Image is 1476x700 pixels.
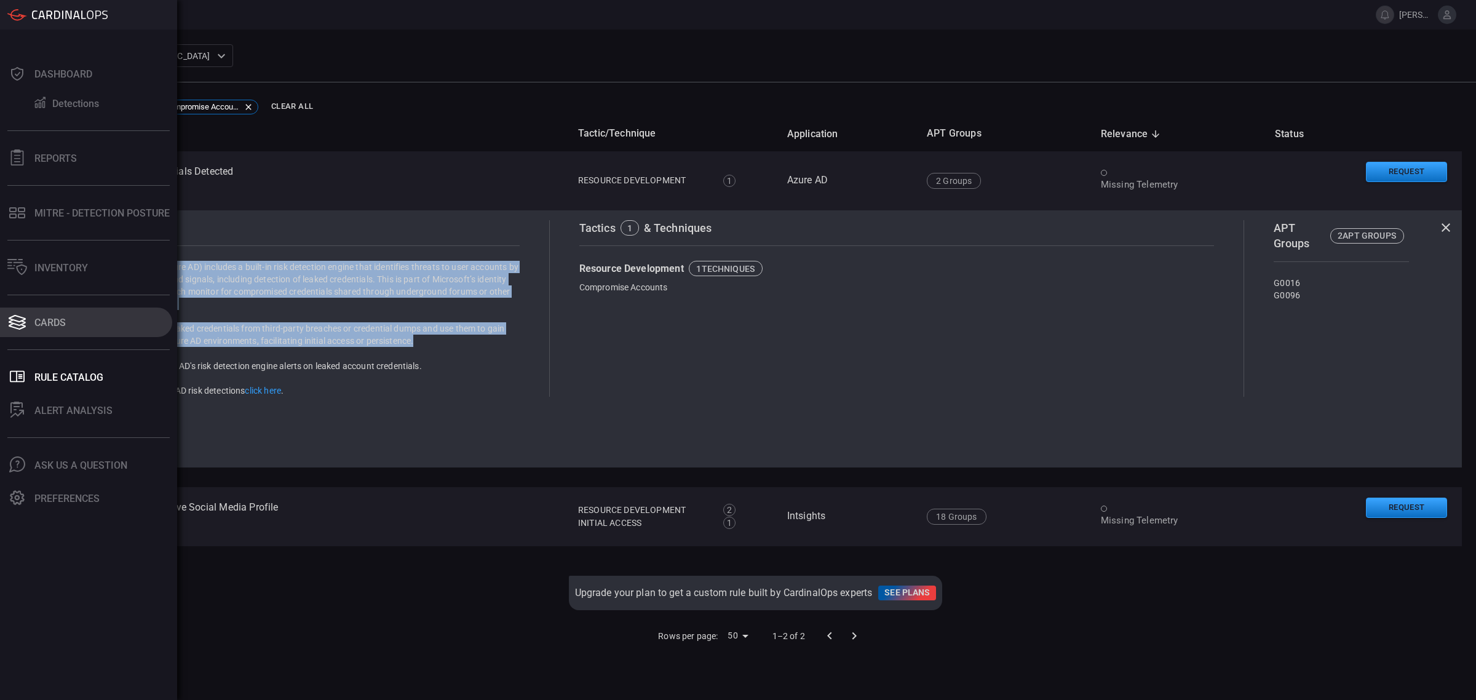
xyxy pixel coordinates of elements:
[34,262,88,274] div: Inventory
[34,153,77,164] div: Reports
[723,175,736,187] div: 1
[627,224,632,233] div: 1
[578,517,710,530] div: Initial Access
[772,630,805,642] p: 1–2 of 2
[579,220,1215,236] div: Tactics & Techniques
[1275,127,1320,141] span: Status
[658,630,718,642] p: Rows per page:
[73,360,520,372] p: This rule alerts when Azure AD's risk detection engine alerts on leaked account credentials.
[696,264,755,273] div: 1 techniques
[1366,498,1447,518] button: Request
[575,586,873,599] span: Upgrade your plan to get a custom rule built by CardinalOps experts
[579,261,783,276] div: Resource Development
[1101,514,1255,527] div: Missing Telemetry
[73,261,520,310] p: Azure Active Directory (Azure AD) includes a built-in risk detection engine that identifies threa...
[787,127,854,141] span: Application
[34,68,92,80] div: Dashboard
[49,151,568,210] td: Azure AD - Leaked Credentials Detected
[34,317,66,328] div: Cards
[52,98,99,109] div: Detections
[579,281,783,293] div: Compromise Accounts
[578,504,710,517] div: Resource Development
[116,100,258,114] div: Techniques:Compromise Accounts
[165,102,242,111] span: Compromise Accounts
[1101,127,1164,141] span: Relevance
[777,151,917,210] td: Azure AD
[578,174,710,187] div: Resource Development
[34,207,170,219] div: MITRE - Detection Posture
[723,517,736,529] div: 1
[568,116,777,151] th: Tactic/Technique
[49,487,568,546] td: Intsights - Unusual Executive Social Media Profile
[1399,10,1433,20] span: [PERSON_NAME][EMAIL_ADDRESS][PERSON_NAME][DOMAIN_NAME]
[927,509,986,525] div: 18 Groups
[878,586,936,600] a: See plans
[723,627,752,645] div: 50
[777,487,917,546] td: Intsights
[917,116,1091,151] th: APT Groups
[245,386,281,396] a: click here
[34,405,113,416] div: ALERT ANALYSIS
[927,173,981,189] div: 2 Groups
[1366,162,1447,182] button: Request
[1274,277,1408,289] div: G0016
[73,322,520,347] p: An attacker may acquire leaked credentials from third-party breaches or credential dumps and use ...
[1338,231,1396,240] div: 2 APT GROUPS
[1274,220,1408,252] div: APT Groups
[73,384,520,397] p: To read more about Azure AD risk detections .
[34,459,127,471] div: Ask Us A Question
[34,372,103,383] div: Rule Catalog
[723,504,736,516] div: 2
[1274,289,1408,301] div: G0096
[73,220,520,236] div: Description
[1101,178,1255,191] div: Missing Telemetry
[34,493,100,504] div: Preferences
[268,97,316,116] button: Clear All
